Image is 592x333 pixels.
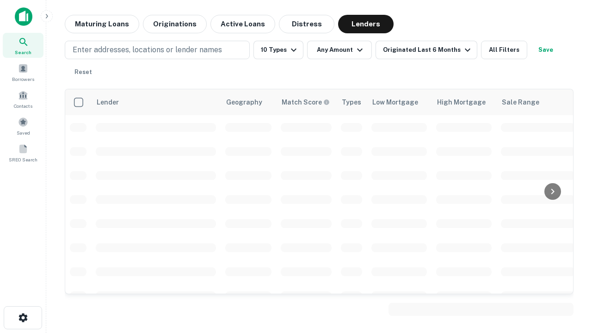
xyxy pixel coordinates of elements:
span: Contacts [14,102,32,110]
th: Sale Range [496,89,580,115]
button: Originated Last 6 Months [376,41,477,59]
div: Sale Range [502,97,539,108]
p: Enter addresses, locations or lender names [73,44,222,55]
button: Originations [143,15,207,33]
button: Lenders [338,15,394,33]
button: Enter addresses, locations or lender names [65,41,250,59]
span: Saved [17,129,30,136]
span: Search [15,49,31,56]
button: Maturing Loans [65,15,139,33]
button: Save your search to get updates of matches that match your search criteria. [531,41,561,59]
th: Geography [221,89,276,115]
th: Low Mortgage [367,89,432,115]
img: capitalize-icon.png [15,7,32,26]
button: 10 Types [253,41,303,59]
h6: Match Score [282,97,328,107]
div: Low Mortgage [372,97,418,108]
div: Types [342,97,361,108]
a: Search [3,33,43,58]
a: Borrowers [3,60,43,85]
div: Lender [97,97,119,108]
th: Lender [91,89,221,115]
a: Contacts [3,86,43,111]
div: High Mortgage [437,97,486,108]
th: Capitalize uses an advanced AI algorithm to match your search with the best lender. The match sco... [276,89,336,115]
button: Reset [68,63,98,81]
iframe: Chat Widget [546,229,592,274]
a: Saved [3,113,43,138]
button: All Filters [481,41,527,59]
a: SREO Search [3,140,43,165]
button: Any Amount [307,41,372,59]
span: Borrowers [12,75,34,83]
th: Types [336,89,367,115]
div: Originated Last 6 Months [383,44,473,55]
div: Capitalize uses an advanced AI algorithm to match your search with the best lender. The match sco... [282,97,330,107]
th: High Mortgage [432,89,496,115]
span: SREO Search [9,156,37,163]
div: Geography [226,97,262,108]
button: Active Loans [210,15,275,33]
button: Distress [279,15,334,33]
